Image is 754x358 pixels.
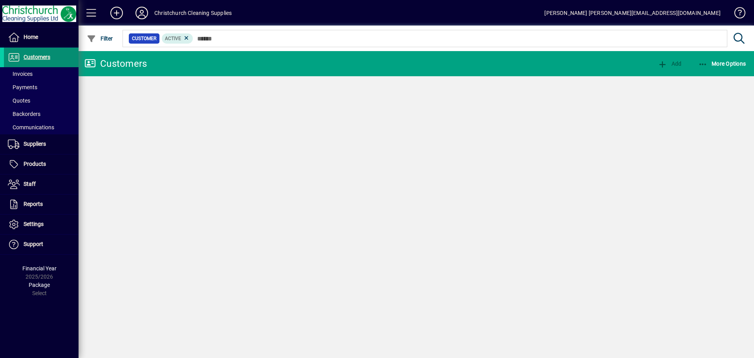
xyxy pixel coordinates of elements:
[165,36,181,41] span: Active
[8,71,33,77] span: Invoices
[24,241,43,247] span: Support
[4,215,79,234] a: Settings
[24,161,46,167] span: Products
[129,6,154,20] button: Profile
[4,94,79,107] a: Quotes
[4,235,79,254] a: Support
[8,84,37,90] span: Payments
[656,57,683,71] button: Add
[4,107,79,121] a: Backorders
[24,181,36,187] span: Staff
[4,195,79,214] a: Reports
[4,174,79,194] a: Staff
[4,67,79,81] a: Invoices
[85,31,115,46] button: Filter
[8,111,40,117] span: Backorders
[22,265,57,272] span: Financial Year
[132,35,156,42] span: Customer
[4,28,79,47] a: Home
[4,81,79,94] a: Payments
[8,124,54,130] span: Communications
[24,141,46,147] span: Suppliers
[104,6,129,20] button: Add
[24,54,50,60] span: Customers
[84,57,147,70] div: Customers
[728,2,744,27] a: Knowledge Base
[154,7,232,19] div: Christchurch Cleaning Supplies
[8,97,30,104] span: Quotes
[29,282,50,288] span: Package
[696,57,748,71] button: More Options
[24,201,43,207] span: Reports
[698,61,746,67] span: More Options
[87,35,113,42] span: Filter
[4,134,79,154] a: Suppliers
[4,121,79,134] a: Communications
[4,154,79,174] a: Products
[658,61,681,67] span: Add
[24,221,44,227] span: Settings
[544,7,721,19] div: [PERSON_NAME] [PERSON_NAME][EMAIL_ADDRESS][DOMAIN_NAME]
[24,34,38,40] span: Home
[162,33,193,44] mat-chip: Activation Status: Active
